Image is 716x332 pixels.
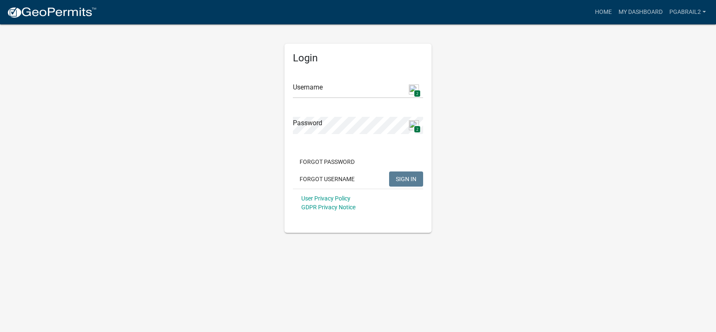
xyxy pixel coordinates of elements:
[666,4,709,20] a: PGabrail2
[389,171,423,187] button: SIGN IN
[301,195,350,202] a: User Privacy Policy
[615,4,666,20] a: My Dashboard
[414,90,420,97] span: 2
[409,120,419,130] img: npw-badge-icon.svg
[409,84,419,95] img: npw-badge-icon.svg
[414,126,420,133] span: 2
[293,154,361,169] button: Forgot Password
[293,171,361,187] button: Forgot Username
[301,204,355,211] a: GDPR Privacy Notice
[293,52,423,64] h5: Login
[592,4,615,20] a: Home
[396,175,416,182] span: SIGN IN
